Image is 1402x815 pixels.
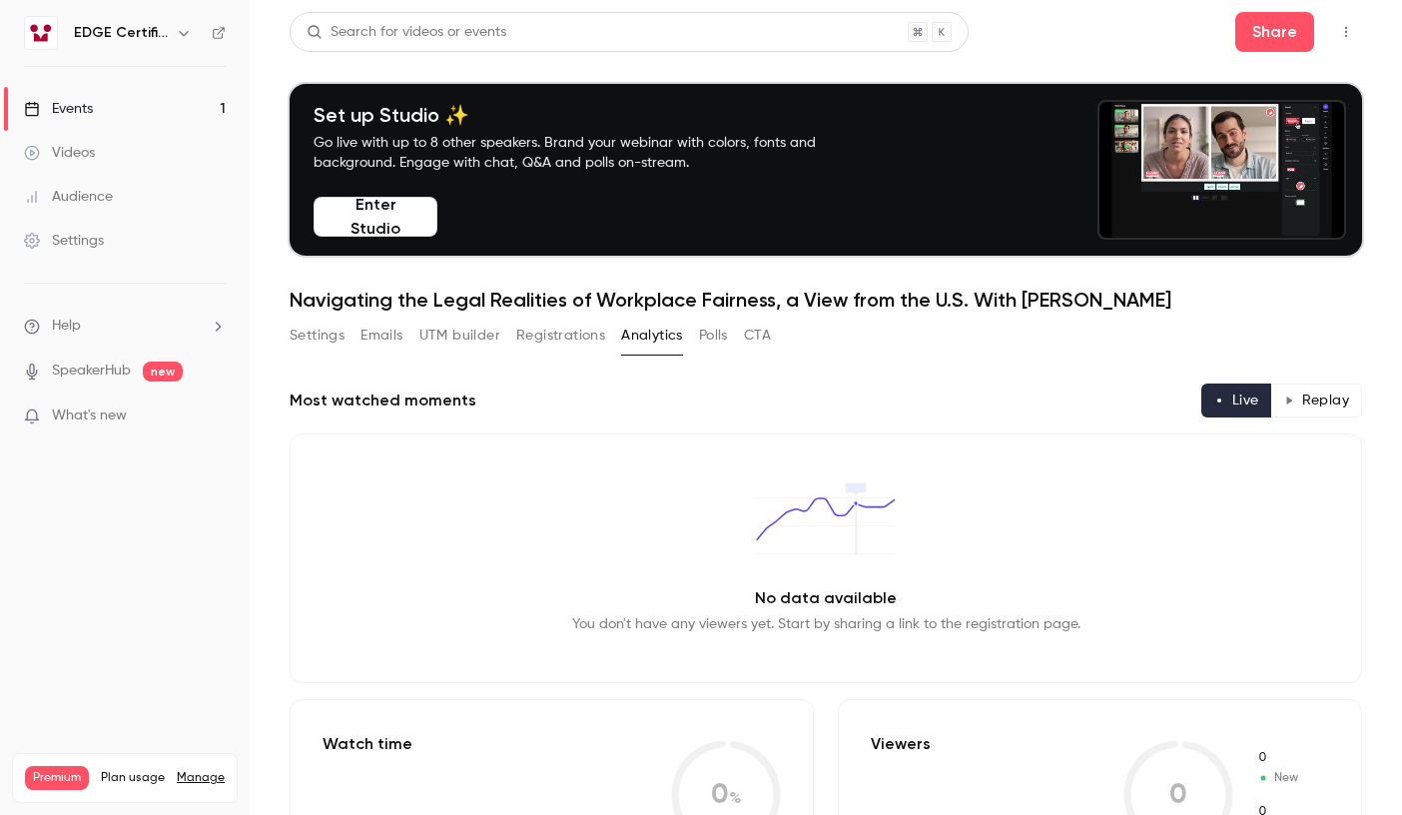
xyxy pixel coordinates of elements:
[314,103,863,127] h4: Set up Studio ✨
[516,320,605,352] button: Registrations
[25,17,57,49] img: EDGE Certification
[290,389,476,412] h2: Most watched moments
[307,22,506,43] div: Search for videos or events
[221,118,337,131] div: Keywords by Traffic
[1235,12,1314,52] button: Share
[56,32,98,48] div: v 4.0.25
[314,133,863,173] p: Go live with up to 8 other speakers. Brand your webinar with colors, fonts and background. Engage...
[1257,749,1329,767] span: New
[32,32,48,48] img: logo_orange.svg
[76,118,179,131] div: Domain Overview
[74,23,168,43] h6: EDGE Certification
[54,116,70,132] img: tab_domain_overview_orange.svg
[52,361,131,382] a: SpeakerHub
[1257,769,1329,787] span: New
[699,320,728,352] button: Polls
[199,116,215,132] img: tab_keywords_by_traffic_grey.svg
[25,766,89,790] span: Premium
[871,732,931,756] p: Viewers
[52,316,81,337] span: Help
[621,320,683,352] button: Analytics
[290,288,1362,312] h1: Navigating the Legal Realities of Workplace Fairness, a View from the U.S. With [PERSON_NAME]
[24,187,113,207] div: Audience
[52,406,127,426] span: What's new
[572,614,1080,634] p: You don't have any viewers yet. Start by sharing a link to the registration page.
[314,197,437,237] button: Enter Studio
[24,231,104,251] div: Settings
[360,320,402,352] button: Emails
[24,143,95,163] div: Videos
[32,52,48,68] img: website_grey.svg
[24,99,93,119] div: Events
[290,320,345,352] button: Settings
[755,586,897,610] p: No data available
[24,316,226,337] li: help-dropdown-opener
[101,770,165,786] span: Plan usage
[52,52,220,68] div: Domain: [DOMAIN_NAME]
[177,770,225,786] a: Manage
[419,320,500,352] button: UTM builder
[744,320,771,352] button: CTA
[323,732,451,756] p: Watch time
[1271,384,1362,417] button: Replay
[143,362,183,382] span: new
[1201,384,1272,417] button: Live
